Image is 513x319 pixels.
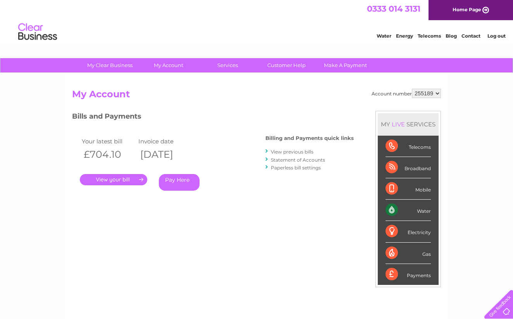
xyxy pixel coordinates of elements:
a: . [80,174,147,185]
a: Telecoms [418,33,441,39]
div: Broadband [386,157,431,178]
div: Gas [386,243,431,264]
a: Pay Here [159,174,200,191]
div: Payments [386,264,431,285]
th: [DATE] [136,147,193,162]
a: Services [196,58,260,72]
a: Blog [446,33,457,39]
a: View previous bills [271,149,313,155]
img: logo.png [18,20,57,44]
a: My Account [137,58,201,72]
div: Electricity [386,221,431,242]
th: £704.10 [80,147,136,162]
a: 0333 014 3131 [367,4,420,14]
a: Customer Help [255,58,318,72]
div: Water [386,200,431,221]
h4: Billing and Payments quick links [265,135,354,141]
h2: My Account [72,89,441,103]
h3: Bills and Payments [72,111,354,124]
a: Statement of Accounts [271,157,325,163]
div: Mobile [386,178,431,200]
td: Your latest bill [80,136,136,147]
a: My Clear Business [78,58,142,72]
div: Telecoms [386,136,431,157]
div: Account number [372,89,441,98]
a: Make A Payment [313,58,377,72]
a: Log out [487,33,506,39]
div: MY SERVICES [378,113,439,135]
a: Water [377,33,391,39]
a: Contact [461,33,480,39]
td: Invoice date [136,136,193,147]
a: Paperless bill settings [271,165,321,171]
div: Clear Business is a trading name of Verastar Limited (registered in [GEOGRAPHIC_DATA] No. 3667643... [74,4,440,38]
a: Energy [396,33,413,39]
div: LIVE [390,121,406,128]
